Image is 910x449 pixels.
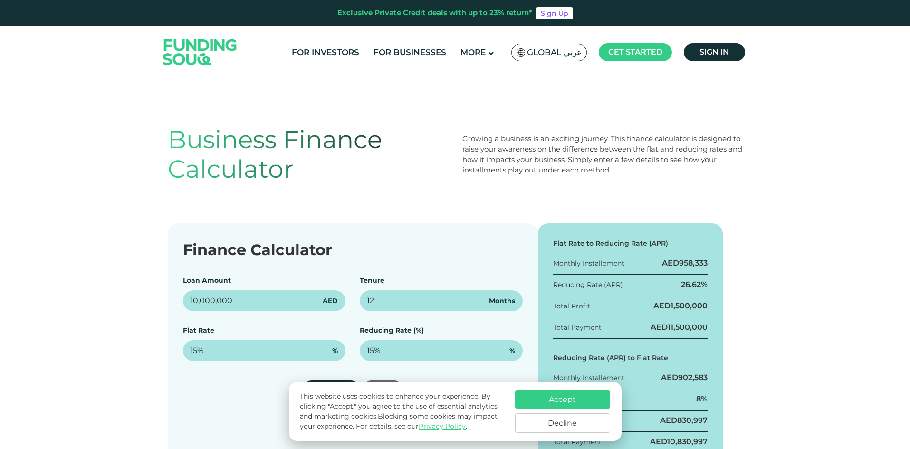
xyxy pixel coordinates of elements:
[183,326,214,334] label: Flat Rate
[553,353,708,363] div: Reducing Rate (APR) to Flat Rate
[536,7,573,19] a: Sign Up
[660,415,708,426] div: AED
[515,413,610,433] button: Decline
[360,276,384,285] label: Tenure
[183,276,231,285] label: Loan Amount
[515,390,610,409] button: Accept
[168,125,448,184] h1: Business Finance Calculator
[668,323,708,332] span: 11,500,000
[553,373,624,383] div: Monthly Installement
[662,258,708,268] div: AED
[699,48,729,57] span: Sign in
[509,346,515,356] span: %
[553,323,602,333] div: Total Payment
[360,326,424,334] label: Reducing Rate (%)
[653,301,708,311] div: AED
[661,373,708,383] div: AED
[679,258,708,267] span: 958,333
[553,437,602,447] div: Total Payment
[553,258,624,268] div: Monthly Installement
[517,48,525,57] img: SA Flag
[371,45,449,60] a: For Businesses
[678,373,708,382] span: 902,583
[608,48,662,57] span: Get started
[671,301,708,310] span: 1,500,000
[300,412,498,430] span: Blocking some cookies may impact your experience.
[696,394,708,404] div: 8%
[553,301,590,311] div: Total Profit
[153,28,247,76] img: Logo
[681,279,708,290] div: 26.62%
[677,416,708,425] span: 830,997
[462,134,743,175] div: Growing a business is an exciting journey. This finance calculator is designed to raise your awar...
[289,45,362,60] a: For Investors
[650,437,708,447] div: AED
[183,239,523,261] div: Finance Calculator
[667,437,708,446] span: 10,830,997
[323,296,338,306] span: AED
[684,43,745,61] a: Sign in
[303,380,359,397] button: Calculate
[363,380,402,397] button: Clear
[300,392,505,431] p: This website uses cookies to enhance your experience. By clicking "Accept," you agree to the use ...
[651,322,708,333] div: AED
[460,48,486,57] span: More
[332,346,338,356] span: %
[356,422,467,430] span: For details, see our .
[527,47,582,58] span: Global عربي
[337,8,532,19] div: Exclusive Private Credit deals with up to 23% return*
[489,296,515,306] span: Months
[553,280,623,290] div: Reducing Rate (APR)
[553,239,708,248] div: Flat Rate to Reducing Rate (APR)
[419,422,466,430] a: Privacy Policy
